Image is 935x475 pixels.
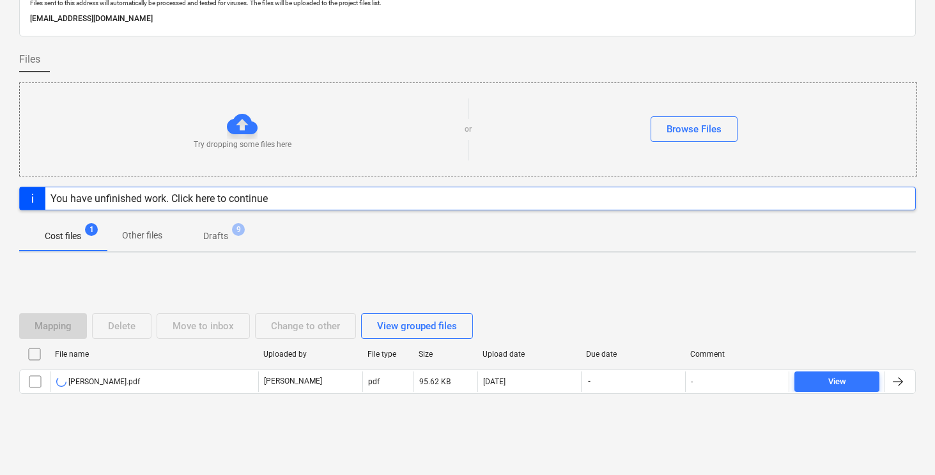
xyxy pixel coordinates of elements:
[794,371,879,392] button: View
[691,377,693,386] div: -
[587,376,592,387] span: -
[194,139,291,150] p: Try dropping some files here
[19,52,40,67] span: Files
[263,350,357,359] div: Uploaded by
[483,377,506,386] div: [DATE]
[203,230,228,243] p: Drafts
[586,350,680,359] div: Due date
[264,376,322,387] p: [PERSON_NAME]
[419,350,472,359] div: Size
[232,223,245,236] span: 9
[30,12,905,26] p: [EMAIL_ADDRESS][DOMAIN_NAME]
[19,82,917,176] div: Try dropping some files hereorBrowse Files
[377,318,457,334] div: View grouped files
[56,377,66,387] div: OCR in progress
[45,230,81,243] p: Cost files
[465,124,472,135] p: or
[419,377,451,386] div: 95.62 KB
[56,377,140,387] div: [PERSON_NAME].pdf
[367,350,408,359] div: File type
[50,192,268,205] div: You have unfinished work. Click here to continue
[361,313,473,339] button: View grouped files
[828,375,846,389] div: View
[667,121,722,137] div: Browse Files
[483,350,576,359] div: Upload date
[651,116,738,142] button: Browse Files
[368,377,380,386] div: pdf
[690,350,784,359] div: Comment
[85,223,98,236] span: 1
[122,229,162,242] p: Other files
[55,350,253,359] div: File name
[871,414,935,475] iframe: Chat Widget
